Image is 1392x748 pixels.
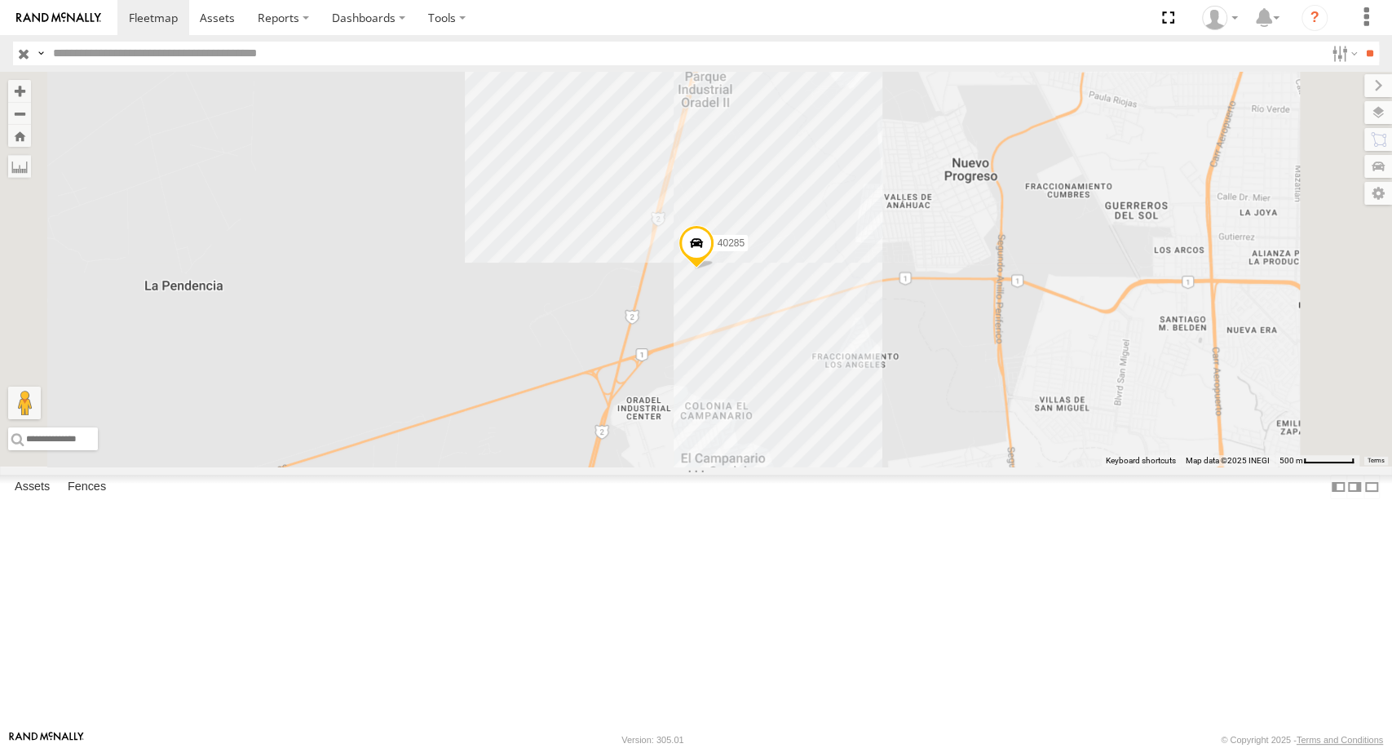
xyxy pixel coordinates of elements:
[1221,735,1383,745] div: © Copyright 2025 -
[1364,182,1392,205] label: Map Settings
[1363,475,1380,498] label: Hide Summary Table
[1186,456,1270,465] span: Map data ©2025 INEGI
[1297,735,1383,745] a: Terms and Conditions
[1368,458,1385,464] a: Terms
[1325,42,1360,65] label: Search Filter Options
[621,735,683,745] div: Version: 305.01
[8,155,31,178] label: Measure
[9,732,84,748] a: Visit our Website
[1330,475,1346,498] label: Dock Summary Table to the Left
[8,80,31,102] button: Zoom in
[7,476,58,498] label: Assets
[8,125,31,147] button: Zoom Home
[1196,6,1244,30] div: Juan Oropeza
[1346,475,1363,498] label: Dock Summary Table to the Right
[1301,5,1328,31] i: ?
[60,476,114,498] label: Fences
[1106,455,1176,467] button: Keyboard shortcuts
[717,237,744,249] span: 40285
[1279,456,1303,465] span: 500 m
[16,12,101,24] img: rand-logo.svg
[34,42,47,65] label: Search Query
[8,387,41,419] button: Drag Pegman onto the map to open Street View
[8,102,31,125] button: Zoom out
[1275,455,1359,467] button: Map Scale: 500 m per 59 pixels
